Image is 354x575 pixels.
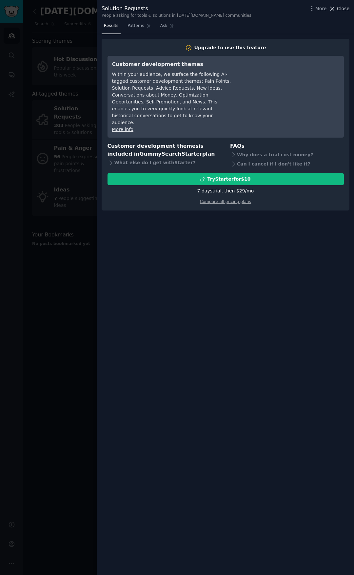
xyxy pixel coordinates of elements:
div: Upgrade to use this feature [194,44,266,51]
div: Within your audience, we surface the following AI-tagged customer development themes: Pain Points... [112,71,232,126]
a: Results [102,21,121,34]
button: TryStarterfor$10 [108,173,344,185]
a: Compare all pricing plans [200,199,251,204]
div: Try Starter for $10 [207,176,250,183]
iframe: YouTube video player [241,60,339,110]
span: Results [104,23,118,29]
h3: Customer development themes [112,60,232,69]
div: 7 days trial, then $ 29 /mo [197,188,254,194]
span: GummySearch Starter [139,151,202,157]
h3: Customer development themes is included in plan [108,142,221,158]
div: Why does a trial cost money? [230,150,344,159]
span: Close [337,5,349,12]
span: Patterns [128,23,144,29]
button: More [308,5,327,12]
div: People asking for tools & solutions in [DATE][DOMAIN_NAME] communities [102,13,251,19]
h3: FAQs [230,142,344,150]
a: More info [112,127,133,132]
button: Close [329,5,349,12]
div: Can I cancel if I don't like it? [230,159,344,168]
a: Ask [158,21,177,34]
div: What else do I get with Starter ? [108,158,221,167]
span: More [315,5,327,12]
span: Ask [160,23,167,29]
div: Solution Requests [102,5,251,13]
a: Patterns [125,21,153,34]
